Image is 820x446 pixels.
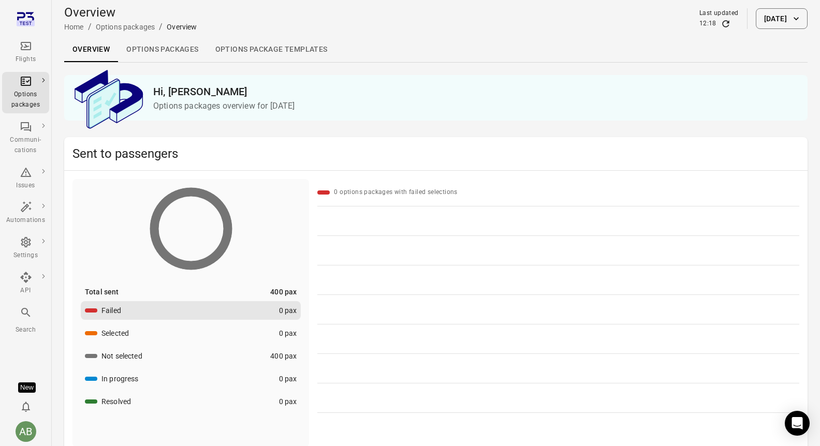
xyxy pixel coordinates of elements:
[2,303,49,338] button: Search
[6,181,45,191] div: Issues
[6,215,45,226] div: Automations
[101,328,129,338] div: Selected
[6,286,45,296] div: API
[2,72,49,113] a: Options packages
[101,374,139,384] div: In progress
[2,117,49,159] a: Communi-cations
[721,19,731,29] button: Refresh data
[279,305,297,316] div: 0 pax
[96,23,155,31] a: Options packages
[167,22,197,32] div: Overview
[81,324,301,343] button: Selected0 pax
[159,21,163,33] li: /
[153,83,799,100] h2: Hi, [PERSON_NAME]
[85,287,119,297] div: Total sent
[64,37,808,62] div: Local navigation
[6,54,45,65] div: Flights
[279,396,297,407] div: 0 pax
[2,198,49,229] a: Automations
[6,90,45,110] div: Options packages
[16,421,36,442] div: AB
[153,100,799,112] p: Options packages overview for [DATE]
[101,305,121,316] div: Failed
[6,250,45,261] div: Settings
[81,301,301,320] button: Failed0 pax
[6,135,45,156] div: Communi-cations
[88,21,92,33] li: /
[81,369,301,388] button: In progress0 pax
[785,411,810,436] div: Open Intercom Messenger
[2,233,49,264] a: Settings
[6,325,45,335] div: Search
[756,8,808,29] button: [DATE]
[270,287,297,297] div: 400 pax
[334,187,457,198] div: 0 options packages with failed selections
[2,37,49,68] a: Flights
[699,8,739,19] div: Last updated
[81,392,301,411] button: Resolved0 pax
[18,382,36,393] div: Tooltip anchor
[64,37,118,62] a: Overview
[279,374,297,384] div: 0 pax
[64,23,84,31] a: Home
[2,268,49,299] a: API
[279,328,297,338] div: 0 pax
[101,351,142,361] div: Not selected
[72,145,799,162] h2: Sent to passengers
[64,4,197,21] h1: Overview
[270,351,297,361] div: 400 pax
[64,21,197,33] nav: Breadcrumbs
[81,347,301,365] button: Not selected400 pax
[101,396,131,407] div: Resolved
[118,37,207,62] a: Options packages
[2,163,49,194] a: Issues
[699,19,716,29] div: 12:18
[207,37,336,62] a: Options package Templates
[16,396,36,417] button: Notifications
[11,417,40,446] button: Aslaug Bjarnadottir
